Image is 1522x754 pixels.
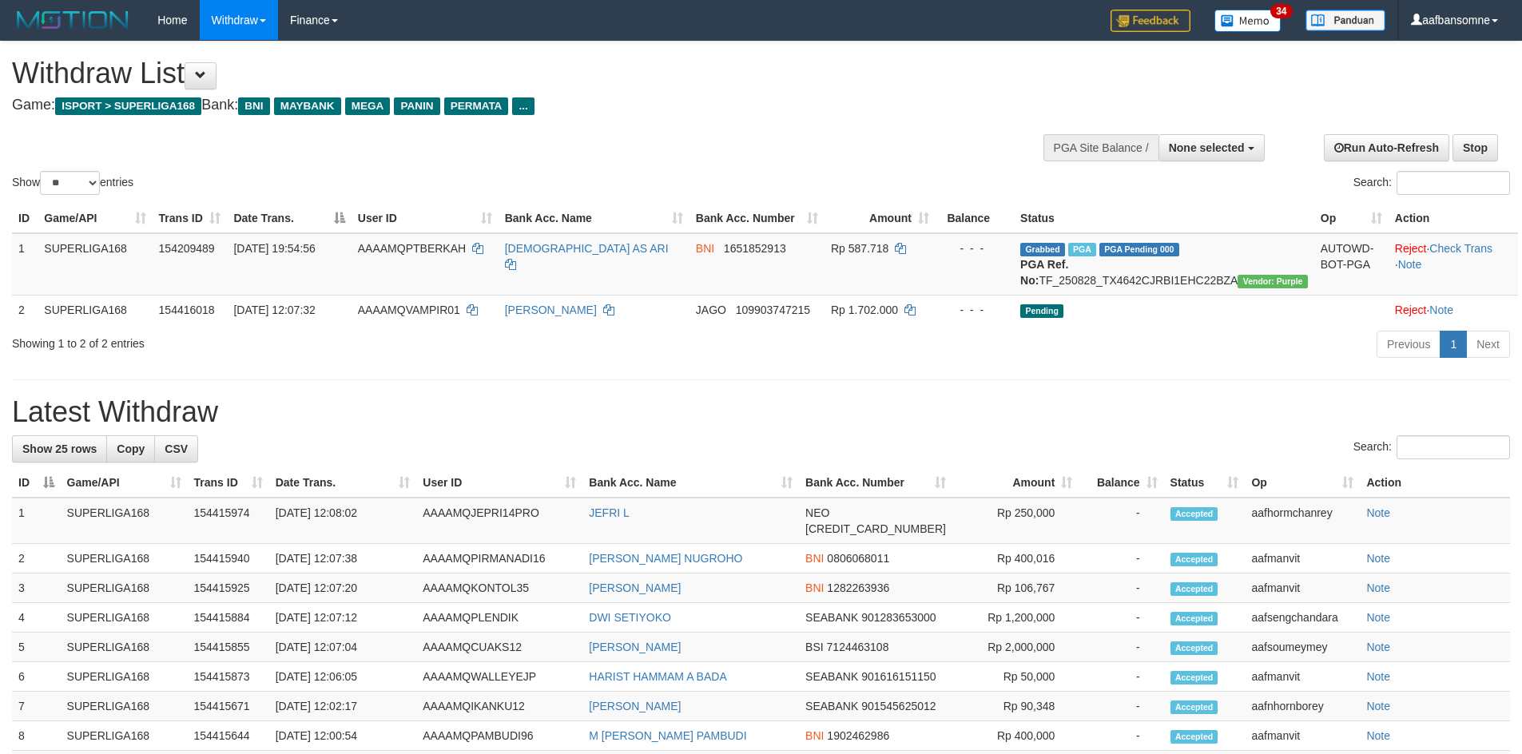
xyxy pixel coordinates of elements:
span: Accepted [1170,553,1218,566]
input: Search: [1397,435,1510,459]
th: Bank Acc. Name: activate to sort column ascending [499,204,689,233]
a: Note [1366,700,1390,712]
td: aafsoumeymey [1245,633,1360,662]
td: SUPERLIGA168 [61,721,188,751]
span: Accepted [1170,612,1218,625]
th: Balance: activate to sort column ascending [1079,468,1163,498]
td: Rp 2,000,000 [952,633,1079,662]
a: CSV [154,435,198,462]
span: SEABANK [805,700,858,712]
td: [DATE] 12:08:02 [269,498,417,544]
th: ID: activate to sort column descending [12,468,61,498]
span: JAGO [696,304,726,316]
td: SUPERLIGA168 [61,662,188,692]
span: [DATE] 12:07:32 [233,304,315,316]
a: Reject [1395,304,1427,316]
span: Accepted [1170,507,1218,521]
span: Copy 901616151150 to clipboard [861,670,936,683]
td: 8 [12,721,61,751]
th: User ID: activate to sort column ascending [352,204,499,233]
a: [PERSON_NAME] [589,581,681,594]
span: Rp 587.718 [831,242,888,255]
a: Note [1366,641,1390,653]
td: aafsengchandara [1245,603,1360,633]
td: Rp 50,000 [952,662,1079,692]
td: [DATE] 12:00:54 [269,721,417,751]
td: Rp 1,200,000 [952,603,1079,633]
th: Action [1389,204,1518,233]
span: Copy 901283653000 to clipboard [861,611,936,624]
td: Rp 400,000 [952,721,1079,751]
a: Copy [106,435,155,462]
td: 154415884 [188,603,269,633]
th: Date Trans.: activate to sort column descending [227,204,351,233]
span: Copy 1902462986 to clipboard [827,729,889,742]
td: Rp 106,767 [952,573,1079,603]
a: HARIST HAMMAM A BADA [589,670,726,683]
span: BNI [238,97,269,115]
td: - [1079,603,1163,633]
td: TF_250828_TX4642CJRBI1EHC22BZA [1014,233,1314,296]
a: Note [1398,258,1422,271]
span: [DATE] 19:54:56 [233,242,315,255]
span: Accepted [1170,582,1218,596]
td: - [1079,692,1163,721]
span: Pending [1020,304,1063,318]
td: SUPERLIGA168 [61,603,188,633]
span: None selected [1169,141,1245,154]
td: 2 [12,544,61,573]
td: aafmanvit [1245,573,1360,603]
span: AAAAMQVAMPIR01 [358,304,460,316]
a: Show 25 rows [12,435,107,462]
a: 1 [1440,331,1467,358]
td: - [1079,721,1163,751]
span: Copy 1282263936 to clipboard [827,581,889,594]
td: SUPERLIGA168 [38,295,152,324]
td: aafnhornborey [1245,692,1360,721]
span: ... [512,97,534,115]
span: CSV [165,442,188,455]
th: ID [12,204,38,233]
a: M [PERSON_NAME] PAMBUDI [589,729,746,742]
th: Bank Acc. Number: activate to sort column ascending [689,204,825,233]
span: BSI [805,641,824,653]
td: AAAAMQWALLEYEJP [416,662,582,692]
a: Run Auto-Refresh [1324,134,1449,161]
a: Note [1366,729,1390,742]
th: Date Trans.: activate to sort column ascending [269,468,417,498]
th: Game/API: activate to sort column ascending [61,468,188,498]
label: Search: [1353,435,1510,459]
th: Amount: activate to sort column ascending [825,204,936,233]
td: 5 [12,633,61,662]
a: Note [1366,552,1390,565]
a: Previous [1377,331,1441,358]
td: [DATE] 12:06:05 [269,662,417,692]
input: Search: [1397,171,1510,195]
img: Feedback.jpg [1111,10,1190,32]
span: ISPORT > SUPERLIGA168 [55,97,201,115]
td: Rp 400,016 [952,544,1079,573]
td: 154415855 [188,633,269,662]
td: AAAAMQPAMBUDI96 [416,721,582,751]
a: Note [1366,506,1390,519]
td: - [1079,633,1163,662]
div: Showing 1 to 2 of 2 entries [12,329,622,351]
td: 154415974 [188,498,269,544]
th: Balance [936,204,1014,233]
span: Copy 7124463108 to clipboard [827,641,889,653]
label: Show entries [12,171,133,195]
td: aafmanvit [1245,544,1360,573]
h1: Latest Withdraw [12,396,1510,428]
td: 3 [12,573,61,603]
td: [DATE] 12:07:12 [269,603,417,633]
td: - [1079,544,1163,573]
td: SUPERLIGA168 [61,692,188,721]
span: MAYBANK [274,97,341,115]
a: Note [1429,304,1453,316]
span: Rp 1.702.000 [831,304,898,316]
a: [PERSON_NAME] [505,304,597,316]
td: SUPERLIGA168 [61,544,188,573]
span: NEO [805,506,829,519]
span: SEABANK [805,611,858,624]
span: Show 25 rows [22,442,97,455]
